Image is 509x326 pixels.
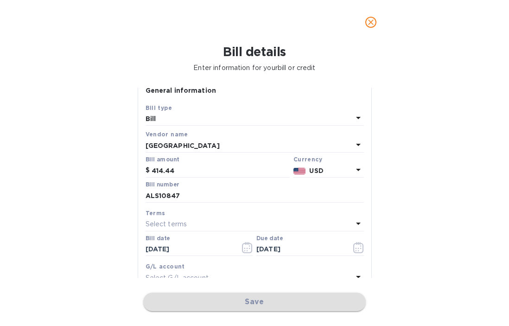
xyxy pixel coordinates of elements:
[293,156,322,163] b: Currency
[146,273,209,283] p: Select G/L account
[256,243,344,256] input: Due date
[256,236,283,241] label: Due date
[360,11,382,33] button: close
[146,115,156,122] b: Bill
[146,263,185,270] b: G/L account
[146,157,179,163] label: Bill amount
[146,104,172,111] b: Bill type
[152,164,290,178] input: $ Enter bill amount
[146,189,364,203] input: Enter bill number
[146,219,187,229] p: Select terms
[146,182,179,188] label: Bill number
[309,167,323,174] b: USD
[7,45,502,59] h1: Bill details
[146,164,152,178] div: $
[146,87,216,94] b: General information
[7,63,502,73] p: Enter information for your bill or credit
[146,142,220,149] b: [GEOGRAPHIC_DATA]
[146,236,170,241] label: Bill date
[146,131,188,138] b: Vendor name
[146,210,165,217] b: Terms
[293,168,306,174] img: USD
[146,243,233,256] input: Select date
